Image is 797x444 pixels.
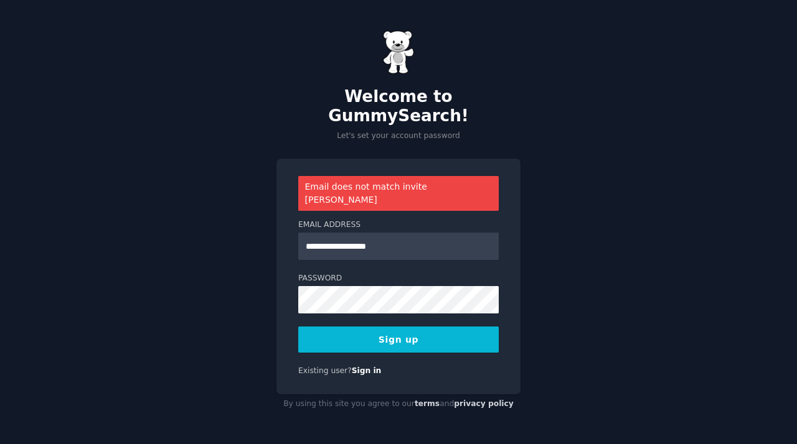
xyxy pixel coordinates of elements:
button: Sign up [298,326,499,353]
a: terms [415,399,440,408]
h2: Welcome to GummySearch! [276,87,521,126]
a: privacy policy [454,399,514,408]
div: By using this site you agree to our and [276,394,521,414]
div: Email does not match invite [PERSON_NAME] [298,176,499,211]
p: Let's set your account password [276,131,521,142]
label: Password [298,273,499,284]
a: Sign in [352,366,382,375]
label: Email Address [298,220,499,231]
span: Existing user? [298,366,352,375]
img: Gummy Bear [383,30,414,74]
